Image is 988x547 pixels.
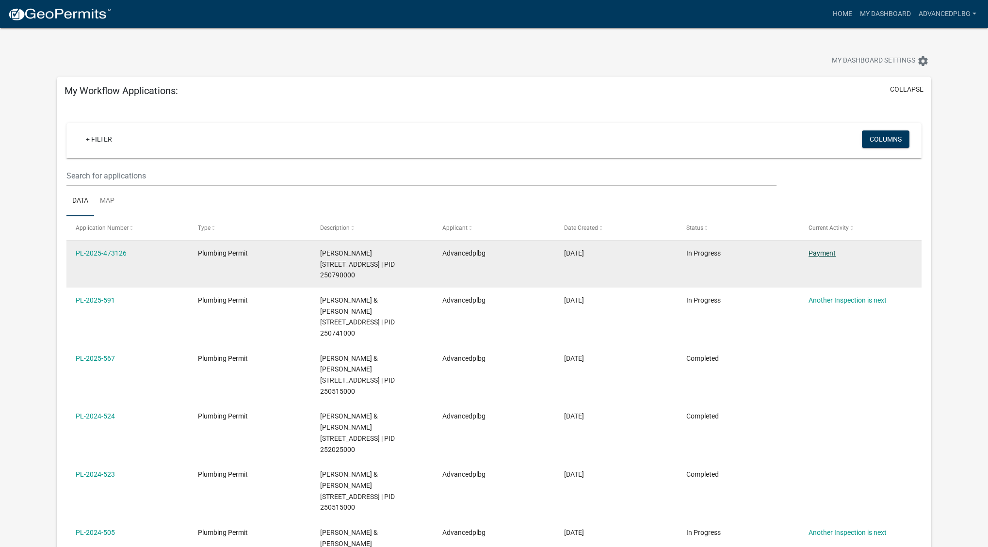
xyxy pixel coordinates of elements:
[442,529,486,536] span: Advancedplbg
[320,296,395,337] span: PAULSON, NICHOLAS & RACHEL 906 CEDAR DR, Houston County | PID 250741000
[677,216,799,240] datatable-header-cell: Status
[555,216,677,240] datatable-header-cell: Date Created
[311,216,433,240] datatable-header-cell: Description
[189,216,311,240] datatable-header-cell: Type
[564,296,584,304] span: 02/18/2025
[686,529,721,536] span: In Progress
[76,470,115,478] a: PL-2024-523
[442,225,468,231] span: Applicant
[799,216,922,240] datatable-header-cell: Current Activity
[564,529,584,536] span: 03/12/2024
[564,412,584,420] span: 08/22/2024
[824,51,937,70] button: My Dashboard Settingssettings
[76,412,115,420] a: PL-2024-524
[320,412,395,453] span: ERICA ZELL & MICHAEL ALLEN 418 RED APPLE DR, Houston County | PID 252025000
[442,249,486,257] span: Advancedplbg
[66,186,94,217] a: Data
[76,225,129,231] span: Application Number
[686,354,719,362] span: Completed
[76,529,115,536] a: PL-2024-505
[862,130,909,148] button: Columns
[809,249,836,257] a: Payment
[442,470,486,478] span: Advancedplbg
[198,296,248,304] span: Plumbing Permit
[198,354,248,362] span: Plumbing Permit
[198,249,248,257] span: Plumbing Permit
[686,412,719,420] span: Completed
[198,470,248,478] span: Plumbing Permit
[320,470,395,511] span: SCHUH, RITCHIE & CONNIE 704 4TH ST S, Houston County | PID 250515000
[856,5,915,23] a: My Dashboard
[320,249,395,279] span: KRONER,MARK A 1020 CEDAR DR, Houston County | PID 250790000
[442,412,486,420] span: Advancedplbg
[66,166,777,186] input: Search for applications
[320,225,350,231] span: Description
[65,85,178,97] h5: My Workflow Applications:
[809,529,887,536] a: Another Inspection is next
[320,354,395,395] span: SCHUH, RITCHIE & CONNIE 704 4TH ST S, Houston County | PID 250515000
[829,5,856,23] a: Home
[564,249,584,257] span: 09/03/2025
[564,470,584,478] span: 08/14/2024
[76,249,127,257] a: PL-2025-473126
[94,186,120,217] a: Map
[809,225,849,231] span: Current Activity
[564,225,598,231] span: Date Created
[686,296,721,304] span: In Progress
[890,84,923,95] button: collapse
[917,55,929,67] i: settings
[915,5,980,23] a: Advancedplbg
[442,354,486,362] span: Advancedplbg
[686,249,721,257] span: In Progress
[809,296,887,304] a: Another Inspection is next
[76,296,115,304] a: PL-2025-591
[78,130,120,148] a: + Filter
[198,225,211,231] span: Type
[686,470,719,478] span: Completed
[198,412,248,420] span: Plumbing Permit
[76,354,115,362] a: PL-2025-567
[686,225,703,231] span: Status
[66,216,189,240] datatable-header-cell: Application Number
[433,216,555,240] datatable-header-cell: Applicant
[198,529,248,536] span: Plumbing Permit
[442,296,486,304] span: Advancedplbg
[564,354,584,362] span: 01/22/2025
[832,55,915,67] span: My Dashboard Settings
